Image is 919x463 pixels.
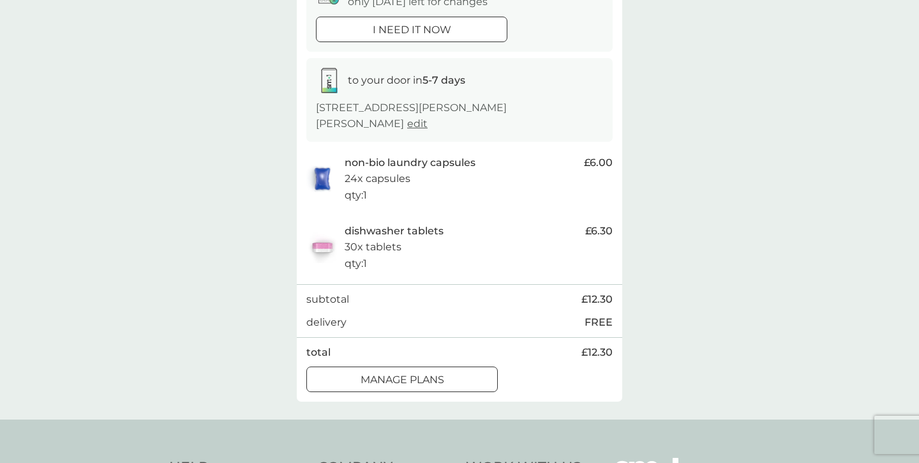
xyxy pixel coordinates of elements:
[316,100,603,132] p: [STREET_ADDRESS][PERSON_NAME][PERSON_NAME]
[422,74,465,86] strong: 5-7 days
[306,314,347,331] p: delivery
[585,223,613,239] span: £6.30
[316,17,507,42] button: i need it now
[348,74,465,86] span: to your door in
[345,187,367,204] p: qty : 1
[581,344,613,361] span: £12.30
[361,372,444,388] p: manage plans
[581,291,613,308] span: £12.30
[306,367,498,392] button: manage plans
[306,344,331,361] p: total
[306,291,349,308] p: subtotal
[585,314,613,331] p: FREE
[407,118,428,130] a: edit
[345,223,444,239] p: dishwasher tablets
[584,155,613,171] span: £6.00
[345,171,410,187] p: 24x capsules
[345,239,401,255] p: 30x tablets
[345,155,475,171] p: non-bio laundry capsules
[345,255,367,272] p: qty : 1
[373,22,451,38] p: i need it now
